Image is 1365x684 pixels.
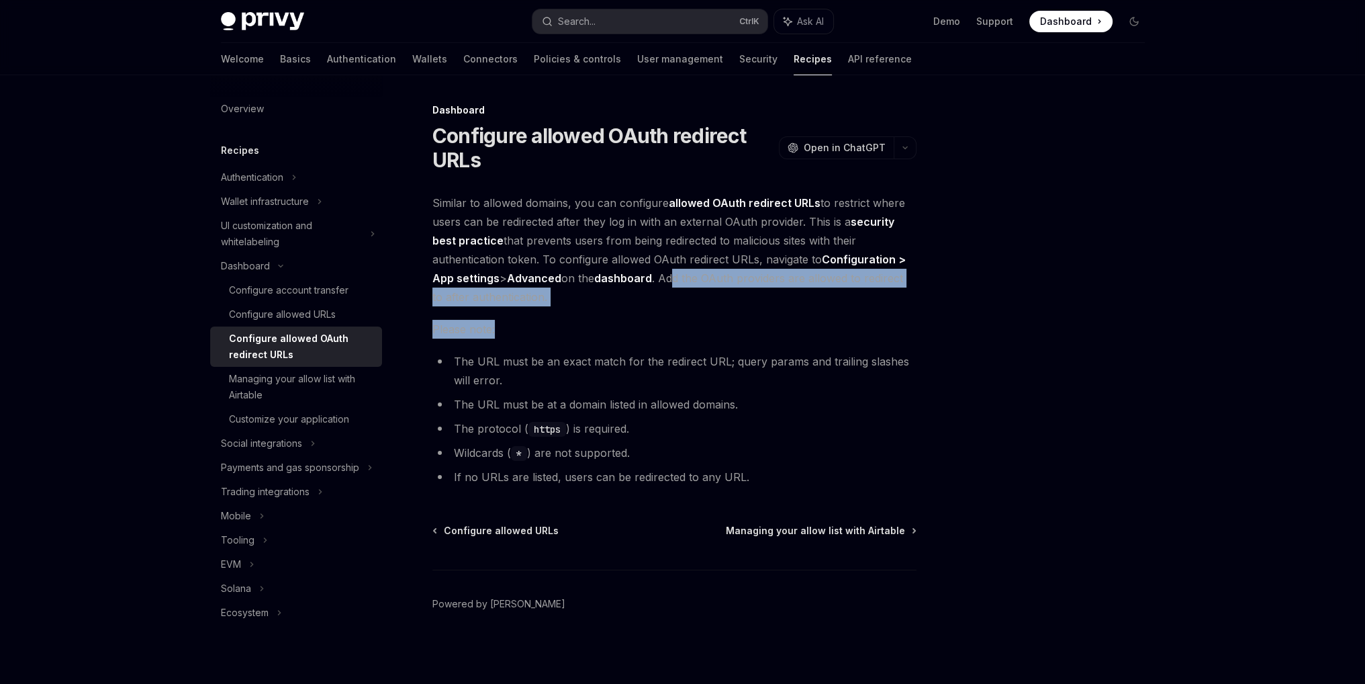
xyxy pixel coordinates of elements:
div: Overview [221,101,264,117]
button: Open in ChatGPT [779,136,894,159]
strong: Advanced [507,271,561,285]
a: Basics [280,43,311,75]
a: Dashboard [1029,11,1113,32]
strong: security best practice [432,215,894,247]
h1: Configure allowed OAuth redirect URLs [432,124,773,172]
div: Configure account transfer [229,282,348,298]
div: Authentication [221,169,283,185]
a: Configure account transfer [210,278,382,302]
div: Customize your application [229,411,349,427]
div: Solana [221,581,251,597]
li: If no URLs are listed, users can be redirected to any URL. [432,468,916,486]
div: Managing your allow list with Airtable [229,371,374,403]
div: UI customization and whitelabeling [221,218,362,250]
a: Security [739,43,778,75]
a: Recipes [794,43,832,75]
div: Social integrations [221,435,302,452]
a: Policies & controls [534,43,621,75]
div: Configure allowed URLs [229,306,336,323]
a: dashboard [594,271,652,286]
span: Configure allowed URLs [444,524,559,538]
div: Wallet infrastructure [221,194,309,210]
span: Open in ChatGPT [804,141,886,155]
div: Dashboard [432,103,916,117]
div: Ecosystem [221,605,269,621]
button: Search...CtrlK [532,9,767,34]
div: Mobile [221,508,251,524]
a: Overview [210,97,382,121]
a: Configure allowed URLs [434,524,559,538]
button: Ask AI [774,9,833,34]
a: Connectors [463,43,518,75]
span: Managing your allow list with Airtable [726,524,905,538]
a: Welcome [221,43,264,75]
div: Payments and gas sponsorship [221,460,359,476]
div: Dashboard [221,258,270,274]
li: The URL must be an exact match for the redirect URL; query params and trailing slashes will error. [432,352,916,390]
div: EVM [221,556,241,572]
a: Customize your application [210,407,382,431]
a: User management [637,43,723,75]
button: Toggle dark mode [1123,11,1145,32]
li: The URL must be at a domain listed in allowed domains. [432,395,916,414]
a: Authentication [327,43,396,75]
div: Search... [558,13,596,30]
img: dark logo [221,12,304,31]
h5: Recipes [221,142,259,159]
a: Support [976,15,1013,28]
a: Configure allowed OAuth redirect URLs [210,327,382,367]
a: Managing your allow list with Airtable [726,524,915,538]
a: Wallets [412,43,447,75]
div: Tooling [221,532,254,548]
span: Similar to allowed domains, you can configure to restrict where users can be redirected after the... [432,194,916,306]
a: API reference [848,43,912,75]
span: Dashboard [1040,15,1092,28]
a: Demo [933,15,960,28]
div: Trading integrations [221,484,310,500]
div: Configure allowed OAuth redirect URLs [229,331,374,363]
span: Please note: [432,320,916,339]
code: https [528,422,566,437]
span: Ask AI [797,15,824,28]
a: Configure allowed URLs [210,302,382,327]
a: Powered by [PERSON_NAME] [432,597,565,611]
li: Wildcards ( ) are not supported. [432,443,916,462]
li: The protocol ( ) is required. [432,419,916,438]
a: Managing your allow list with Airtable [210,367,382,407]
span: Ctrl K [739,16,759,27]
strong: allowed OAuth redirect URLs [669,196,820,210]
